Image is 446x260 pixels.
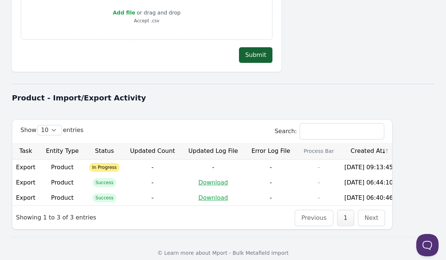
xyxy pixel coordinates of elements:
a: 1 [344,214,348,221]
span: - [152,179,154,186]
span: - [270,179,272,186]
a: Download [198,194,228,201]
h1: Product - Import/Export Activity [12,93,434,103]
a: Download [198,179,228,186]
span: Add file [113,10,135,16]
th: Created At: activate to sort column ascending [340,143,397,160]
p: Accept .csv [113,17,181,25]
td: Product [39,190,85,205]
p: or drag and drop [135,8,181,17]
select: Showentries [38,125,62,135]
td: - [297,190,341,205]
td: [DATE] 09:13:45 [340,160,397,175]
span: In Progress [89,163,120,172]
td: [DATE] 06:40:46 [340,190,397,205]
span: Success [93,193,116,202]
span: © Learn more about [157,250,210,256]
td: - [297,160,341,175]
label: Search: [275,128,384,135]
td: Export [12,190,39,205]
td: Export [12,175,39,190]
div: Showing 1 to 3 of 3 entries [12,208,100,227]
span: - [270,164,272,171]
button: Submit [239,47,273,63]
span: - [270,194,272,201]
td: Export [12,160,39,175]
td: - [297,175,341,190]
span: - [152,194,154,201]
label: Show entries [20,126,84,134]
td: Product [39,175,85,190]
span: - [212,164,214,171]
a: Previous [301,214,327,221]
a: Next [365,214,378,221]
span: Success [93,178,116,187]
a: Mport - Bulk Metafield Import [212,250,289,256]
td: [DATE] 06:44:10 [340,175,397,190]
span: - [152,164,154,171]
input: Search: [300,123,384,139]
td: Product [39,160,85,175]
iframe: Toggle Customer Support [416,234,439,256]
